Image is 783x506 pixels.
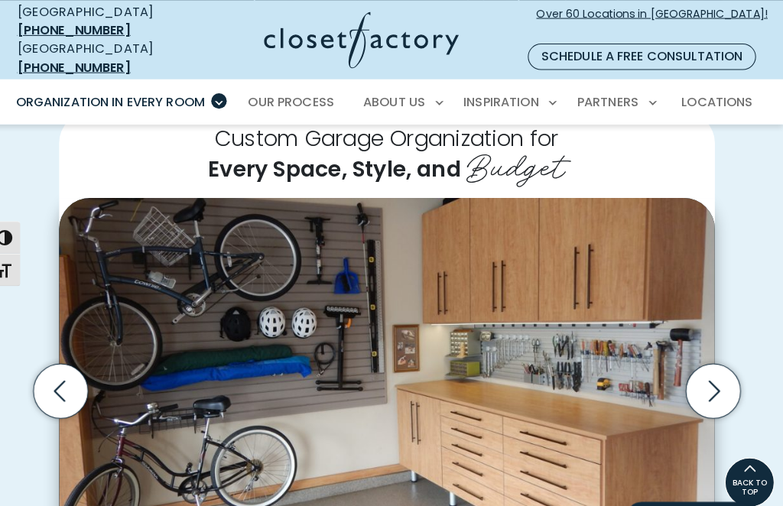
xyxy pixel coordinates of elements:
button: Next slide [681,352,746,418]
span: Locations [682,92,752,109]
span: Custom Garage Organization for [223,120,561,151]
span: About Us [369,92,430,109]
a: Schedule a Free Consultation [531,43,755,69]
div: [GEOGRAPHIC_DATA] [28,2,194,39]
span: Partners [580,92,640,109]
span: BACK TO TOP [726,472,773,490]
span: Budget [470,136,567,185]
a: BACK TO TOP [725,451,774,500]
div: [GEOGRAPHIC_DATA] [28,39,194,76]
span: Over 60 Locations in [GEOGRAPHIC_DATA]! [539,5,767,37]
a: [PHONE_NUMBER] [28,57,139,75]
span: Our Process [255,92,340,109]
nav: Primary Menu [15,79,768,122]
span: Inspiration [467,92,541,109]
span: Every Space, Style, and [216,151,465,182]
span: Organization in Every Room [26,92,213,109]
button: Previous slide [37,352,103,418]
a: [PHONE_NUMBER] [28,21,139,38]
img: Closet Factory Logo [271,11,463,67]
